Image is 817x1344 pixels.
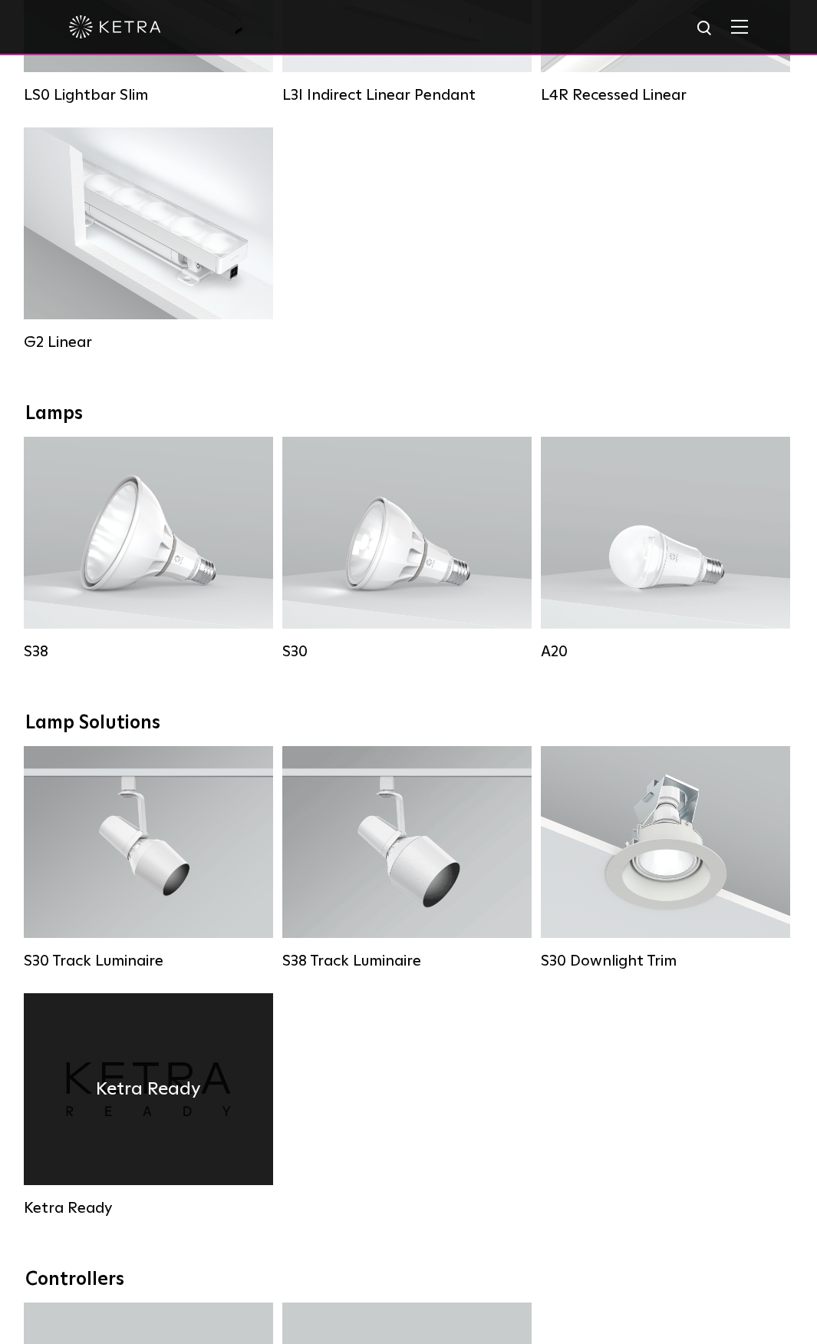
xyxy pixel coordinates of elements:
[24,1199,273,1217] div: Ketra Ready
[282,437,532,661] a: S30 Lumen Output:1100Colors:White / BlackBase Type:E26 Edison Base / GU24Beam Angles:15° / 25° / ...
[282,746,532,970] a: S38 Track Luminaire Lumen Output:1100Colors:White / BlackBeam Angles:10° / 25° / 40° / 60°Wattage...
[25,1269,792,1291] div: Controllers
[541,642,790,661] div: A20
[24,952,273,970] div: S30 Track Luminaire
[24,993,273,1217] a: Ketra Ready Ketra Ready
[541,952,790,970] div: S30 Downlight Trim
[541,746,790,970] a: S30 Downlight Trim S30 Downlight Trim
[24,86,273,104] div: LS0 Lightbar Slim
[24,127,273,352] a: G2 Linear Lumen Output:400 / 700 / 1000Colors:WhiteBeam Angles:Flood / [GEOGRAPHIC_DATA] / Narrow...
[541,86,790,104] div: L4R Recessed Linear
[696,19,715,38] img: search icon
[69,15,161,38] img: ketra-logo-2019-white
[24,642,273,661] div: S38
[731,19,748,34] img: Hamburger%20Nav.svg
[25,712,792,735] div: Lamp Solutions
[25,403,792,425] div: Lamps
[282,952,532,970] div: S38 Track Luminaire
[282,86,532,104] div: L3I Indirect Linear Pendant
[24,437,273,661] a: S38 Lumen Output:1100Colors:White / BlackBase Type:E26 Edison Base / GU24Beam Angles:10° / 25° / ...
[96,1075,201,1104] h4: Ketra Ready
[24,333,273,352] div: G2 Linear
[541,437,790,661] a: A20 Lumen Output:600 / 800Colors:White / BlackBase Type:E26 Edison Base / GU24Beam Angles:Omni-Di...
[282,642,532,661] div: S30
[24,746,273,970] a: S30 Track Luminaire Lumen Output:1100Colors:White / BlackBeam Angles:15° / 25° / 40° / 60° / 90°W...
